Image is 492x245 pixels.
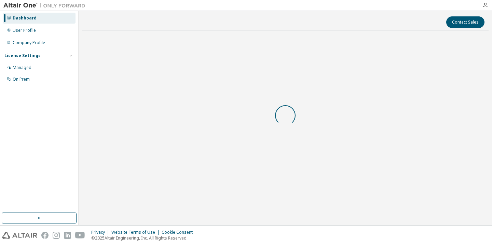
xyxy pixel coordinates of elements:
[13,40,45,45] div: Company Profile
[91,235,197,241] p: © 2025 Altair Engineering, Inc. All Rights Reserved.
[53,232,60,239] img: instagram.svg
[13,65,31,70] div: Managed
[75,232,85,239] img: youtube.svg
[41,232,49,239] img: facebook.svg
[2,232,37,239] img: altair_logo.svg
[3,2,89,9] img: Altair One
[13,77,30,82] div: On Prem
[13,28,36,33] div: User Profile
[162,230,197,235] div: Cookie Consent
[13,15,37,21] div: Dashboard
[91,230,111,235] div: Privacy
[111,230,162,235] div: Website Terms of Use
[64,232,71,239] img: linkedin.svg
[4,53,41,58] div: License Settings
[446,16,484,28] button: Contact Sales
